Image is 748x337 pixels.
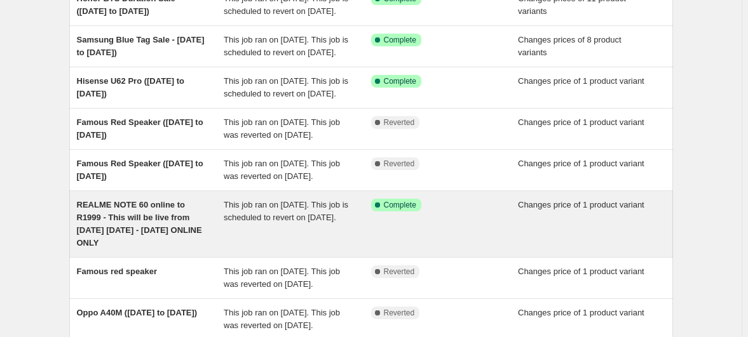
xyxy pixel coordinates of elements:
[224,35,348,57] span: This job ran on [DATE]. This job is scheduled to revert on [DATE].
[518,117,644,127] span: Changes price of 1 product variant
[77,35,205,57] span: Samsung Blue Tag Sale - [DATE] to [DATE])
[224,308,340,330] span: This job ran on [DATE]. This job was reverted on [DATE].
[518,267,644,276] span: Changes price of 1 product variant
[77,76,185,98] span: Hisense U62 Pro ([DATE] to [DATE])
[518,308,644,317] span: Changes price of 1 product variant
[518,200,644,209] span: Changes price of 1 product variant
[77,200,202,248] span: REALME NOTE 60 online to R1999 - This will be live from [DATE] [DATE] - [DATE] ONLINE ONLY
[77,308,198,317] span: Oppo A40M ([DATE] to [DATE])
[77,117,203,140] span: Famous Red Speaker ([DATE] to [DATE])
[384,76,416,86] span: Complete
[384,159,415,169] span: Reverted
[384,308,415,318] span: Reverted
[224,200,348,222] span: This job ran on [DATE]. This job is scheduled to revert on [DATE].
[384,267,415,277] span: Reverted
[224,117,340,140] span: This job ran on [DATE]. This job was reverted on [DATE].
[224,267,340,289] span: This job ran on [DATE]. This job was reverted on [DATE].
[224,76,348,98] span: This job ran on [DATE]. This job is scheduled to revert on [DATE].
[77,267,157,276] span: Famous red speaker
[518,159,644,168] span: Changes price of 1 product variant
[224,159,340,181] span: This job ran on [DATE]. This job was reverted on [DATE].
[384,117,415,128] span: Reverted
[518,76,644,86] span: Changes price of 1 product variant
[77,159,203,181] span: Famous Red Speaker ([DATE] to [DATE])
[384,35,416,45] span: Complete
[518,35,622,57] span: Changes prices of 8 product variants
[384,200,416,210] span: Complete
